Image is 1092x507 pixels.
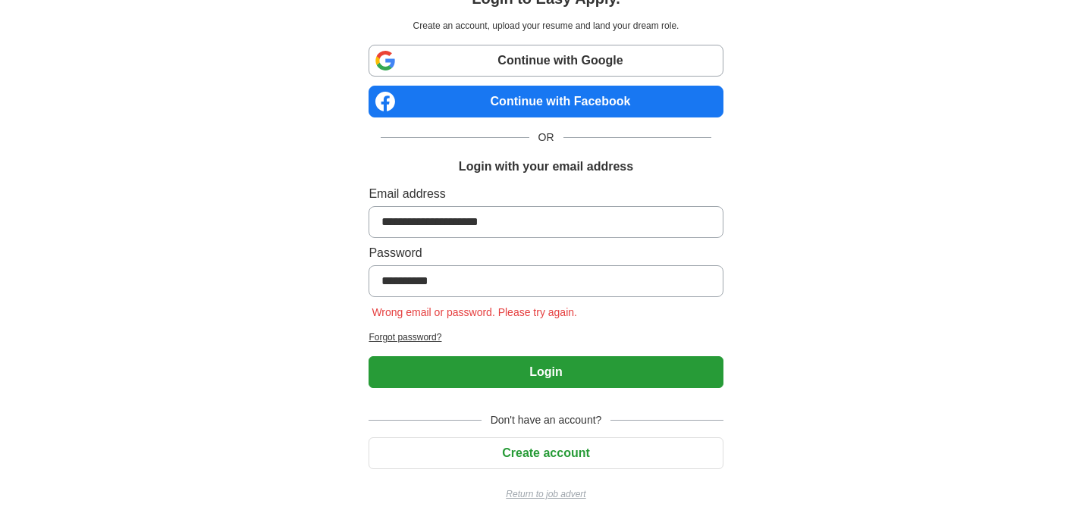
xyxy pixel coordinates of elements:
a: Forgot password? [369,330,723,344]
p: Create an account, upload your resume and land your dream role. [372,19,720,33]
a: Return to job advert [369,487,723,501]
a: Create account [369,446,723,459]
span: Don't have an account? [482,412,611,428]
label: Email address [369,185,723,203]
a: Continue with Facebook [369,86,723,117]
span: Wrong email or password. Please try again. [369,306,580,318]
label: Password [369,244,723,262]
h1: Login with your email address [459,158,633,176]
button: Create account [369,437,723,469]
button: Login [369,356,723,388]
span: OR [529,130,563,146]
a: Continue with Google [369,45,723,77]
